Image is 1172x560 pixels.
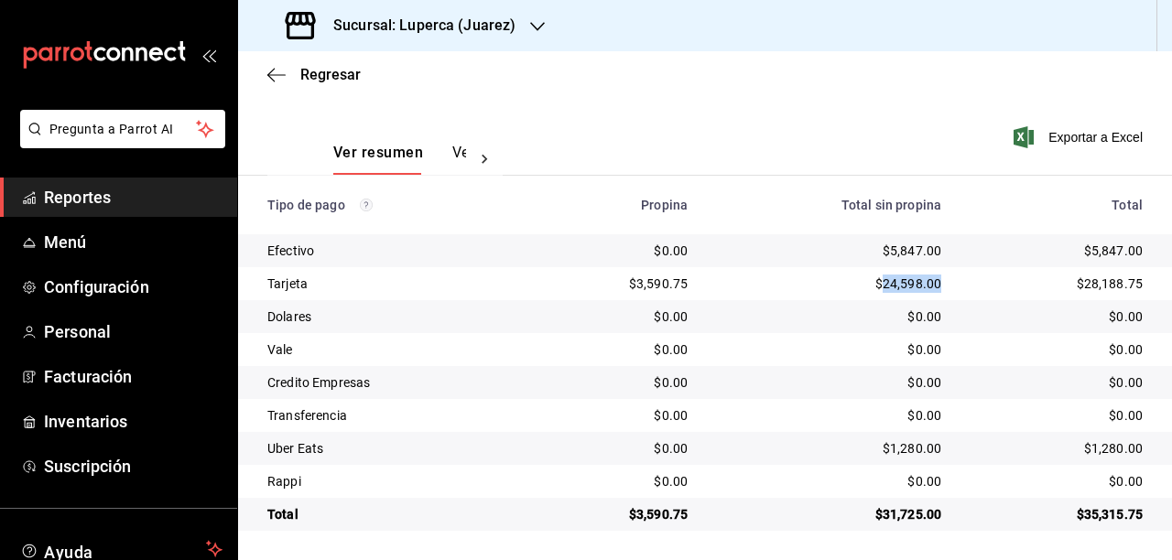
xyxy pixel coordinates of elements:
[971,340,1143,359] div: $0.00
[717,439,941,458] div: $1,280.00
[333,144,423,175] button: Ver resumen
[44,275,222,299] span: Configuración
[13,133,225,152] a: Pregunta a Parrot AI
[44,230,222,254] span: Menú
[545,242,689,260] div: $0.00
[717,198,941,212] div: Total sin propina
[545,406,689,425] div: $0.00
[971,275,1143,293] div: $28,188.75
[267,439,515,458] div: Uber Eats
[717,472,941,490] div: $0.00
[545,505,689,523] div: $3,590.75
[971,373,1143,392] div: $0.00
[360,199,373,211] svg: Los pagos realizados con Pay y otras terminales son montos brutos.
[319,15,515,37] h3: Sucursal: Luperca (Juarez)
[717,340,941,359] div: $0.00
[971,242,1143,260] div: $5,847.00
[545,472,689,490] div: $0.00
[717,275,941,293] div: $24,598.00
[717,406,941,425] div: $0.00
[267,66,361,83] button: Regresar
[545,307,689,326] div: $0.00
[333,144,466,175] div: navigation tabs
[267,242,515,260] div: Efectivo
[717,242,941,260] div: $5,847.00
[44,319,222,344] span: Personal
[267,198,515,212] div: Tipo de pago
[20,110,225,148] button: Pregunta a Parrot AI
[545,198,689,212] div: Propina
[44,409,222,434] span: Inventarios
[971,198,1143,212] div: Total
[267,472,515,490] div: Rappi
[971,439,1143,458] div: $1,280.00
[201,48,216,62] button: open_drawer_menu
[267,307,515,326] div: Dolares
[971,307,1143,326] div: $0.00
[545,439,689,458] div: $0.00
[267,275,515,293] div: Tarjeta
[545,340,689,359] div: $0.00
[545,275,689,293] div: $3,590.75
[300,66,361,83] span: Regresar
[267,406,515,425] div: Transferencia
[267,505,515,523] div: Total
[971,406,1143,425] div: $0.00
[717,307,941,326] div: $0.00
[717,505,941,523] div: $31,725.00
[971,505,1143,523] div: $35,315.75
[267,373,515,392] div: Credito Empresas
[971,472,1143,490] div: $0.00
[44,454,222,479] span: Suscripción
[717,373,941,392] div: $0.00
[1017,126,1143,148] button: Exportar a Excel
[44,185,222,210] span: Reportes
[49,120,197,139] span: Pregunta a Parrot AI
[545,373,689,392] div: $0.00
[452,144,521,175] button: Ver pagos
[267,340,515,359] div: Vale
[44,364,222,389] span: Facturación
[44,538,199,560] span: Ayuda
